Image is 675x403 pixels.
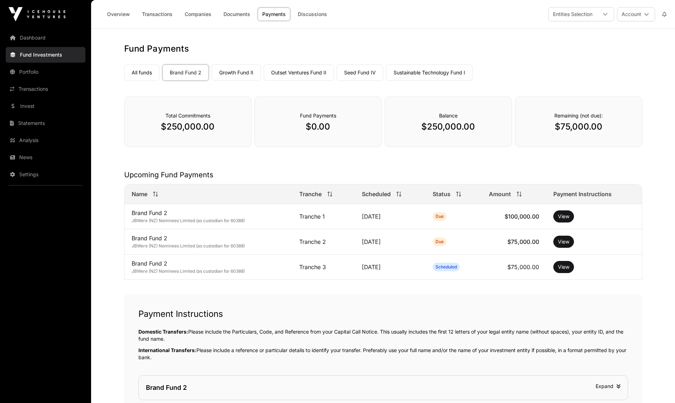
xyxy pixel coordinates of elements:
a: News [6,150,85,165]
td: Tranche 3 [292,255,354,280]
span: Due [436,239,444,245]
span: Balance [439,112,458,119]
div: Entities Selection [549,7,597,21]
span: Total Commitments [165,112,210,119]
a: Sustainable Technology Fund I [386,64,473,81]
a: Dashboard [6,30,85,46]
a: Overview [102,7,135,21]
span: $75,000.00 [507,238,539,245]
span: JBWere (NZ) Nominees Limited (as custodian for 60388) [132,268,245,274]
span: $100,000.00 [505,213,539,220]
a: Payments [258,7,290,21]
td: Tranche 2 [292,229,354,255]
td: [DATE] [355,255,426,280]
a: Companies [180,7,216,21]
span: Name [132,190,147,198]
span: International Transfers: [138,347,196,353]
a: Statements [6,115,85,131]
a: Documents [219,7,255,21]
a: Analysis [6,132,85,148]
td: Tranche 1 [292,204,354,229]
span: $75,000.00 [507,263,539,271]
h2: Upcoming Fund Payments [124,170,642,180]
h1: Fund Payments [124,43,642,54]
td: [DATE] [355,229,426,255]
span: Amount [489,190,511,198]
h1: Payment Instructions [138,308,628,320]
span: JBWere (NZ) Nominees Limited (as custodian for 60388) [132,218,245,223]
a: Fund Investments [6,47,85,63]
p: Please include the Particulars, Code, and Reference from your Capital Call Notice. This usually i... [138,328,628,342]
a: Seed Fund IV [337,64,383,81]
div: Brand Fund 2 [146,383,187,393]
span: Payment Instructions [553,190,612,198]
span: Domestic Transfers: [138,329,188,335]
a: Discussions [293,7,332,21]
a: Transactions [6,81,85,97]
a: Portfolio [6,64,85,80]
p: $0.00 [269,121,367,132]
p: Please include a reference or particular details to identify your transfer. Preferably use your f... [138,347,628,361]
p: $250,000.00 [139,121,237,132]
span: Remaining (not due): [554,112,603,119]
span: Scheduled [362,190,391,198]
a: Settings [6,167,85,182]
span: Fund Payments [300,112,336,119]
td: Brand Fund 2 [125,255,292,280]
a: Transactions [137,7,177,21]
p: $250,000.00 [399,121,497,132]
td: Brand Fund 2 [125,204,292,229]
span: Tranche [299,190,322,198]
a: Growth Fund II [212,64,261,81]
button: View [553,261,574,273]
a: Invest [6,98,85,114]
span: JBWere (NZ) Nominees Limited (as custodian for 60388) [132,243,245,248]
iframe: Chat Widget [639,369,675,403]
button: Account [617,7,655,21]
img: Icehouse Ventures Logo [9,7,65,21]
a: Outset Ventures Fund II [264,64,334,81]
a: Brand Fund 2 [162,64,209,81]
td: [DATE] [355,204,426,229]
span: Status [433,190,450,198]
span: Scheduled [436,264,457,270]
p: $75,000.00 [529,121,628,132]
button: View [553,236,574,248]
button: View [553,210,574,223]
span: Expand [596,383,621,389]
td: Brand Fund 2 [125,229,292,255]
a: All funds [124,64,159,81]
span: Due [436,214,444,219]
